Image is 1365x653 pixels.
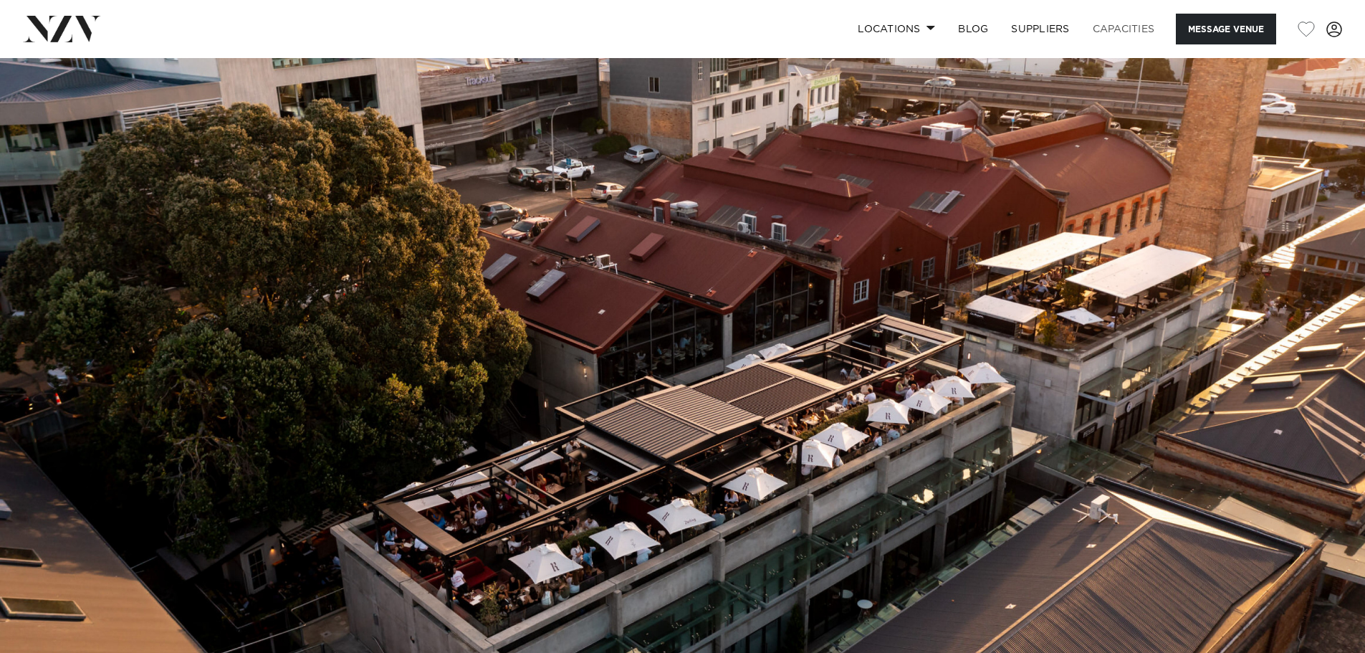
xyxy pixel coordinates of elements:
[1000,14,1081,44] a: SUPPLIERS
[947,14,1000,44] a: BLOG
[846,14,947,44] a: Locations
[1081,14,1167,44] a: Capacities
[23,16,101,42] img: nzv-logo.png
[1176,14,1276,44] button: Message Venue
